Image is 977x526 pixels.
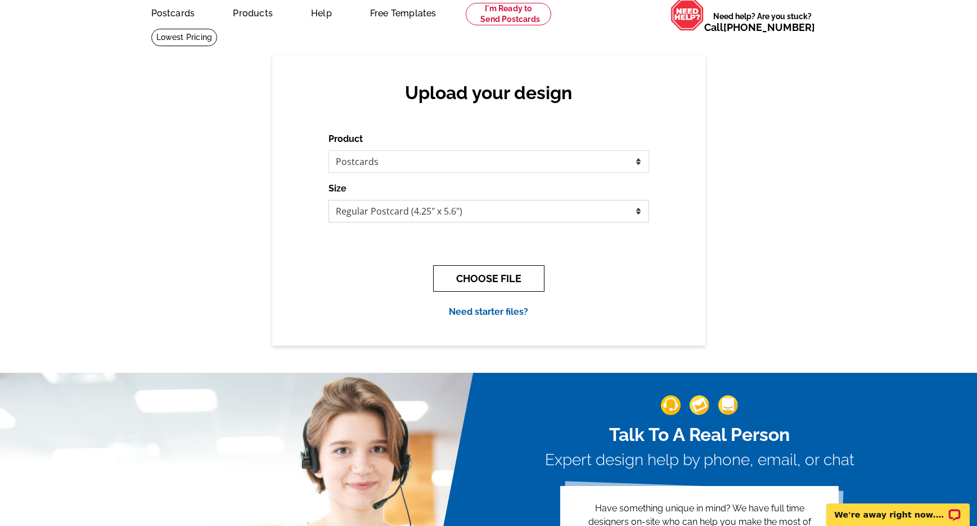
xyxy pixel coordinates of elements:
h3: Expert design help by phone, email, or chat [545,451,854,470]
label: Size [328,182,346,195]
button: CHOOSE FILE [433,265,544,292]
a: [PHONE_NUMBER] [723,21,815,33]
img: support-img-3_1.png [718,395,738,415]
h2: Talk To A Real Person [545,424,854,445]
span: Call [704,21,815,33]
img: support-img-2.png [690,395,709,415]
h2: Upload your design [340,82,638,104]
label: Product [328,132,363,146]
a: Need starter files? [449,306,528,317]
iframe: LiveChat chat widget [819,491,977,526]
span: Need help? Are you stuck? [704,11,821,33]
img: support-img-1.png [661,395,681,415]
